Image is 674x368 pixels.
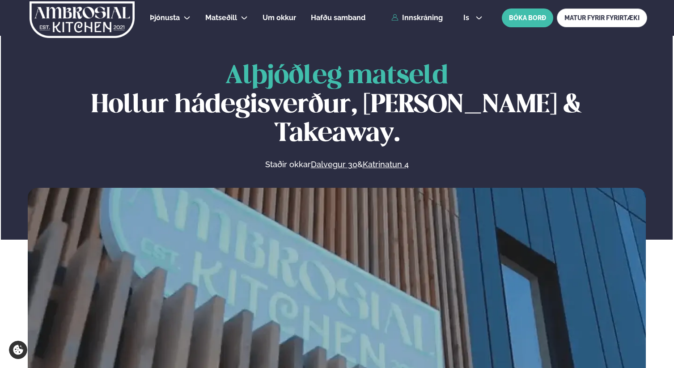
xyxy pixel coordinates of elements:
[391,14,443,22] a: Innskráning
[150,13,180,22] span: Þjónusta
[225,64,448,89] span: Alþjóðleg matseld
[28,62,646,148] h1: Hollur hádegisverður, [PERSON_NAME] & Takeaway.
[311,13,365,22] span: Hafðu samband
[9,341,27,359] a: Cookie settings
[502,8,553,27] button: BÓKA BORÐ
[168,159,506,170] p: Staðir okkar &
[205,13,237,22] span: Matseðill
[205,13,237,23] a: Matseðill
[311,159,357,170] a: Dalvegur 30
[311,13,365,23] a: Hafðu samband
[263,13,296,22] span: Um okkur
[29,1,136,38] img: logo
[363,159,409,170] a: Katrinatun 4
[456,14,490,21] button: is
[150,13,180,23] a: Þjónusta
[263,13,296,23] a: Um okkur
[463,14,472,21] span: is
[557,8,647,27] a: MATUR FYRIR FYRIRTÆKI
